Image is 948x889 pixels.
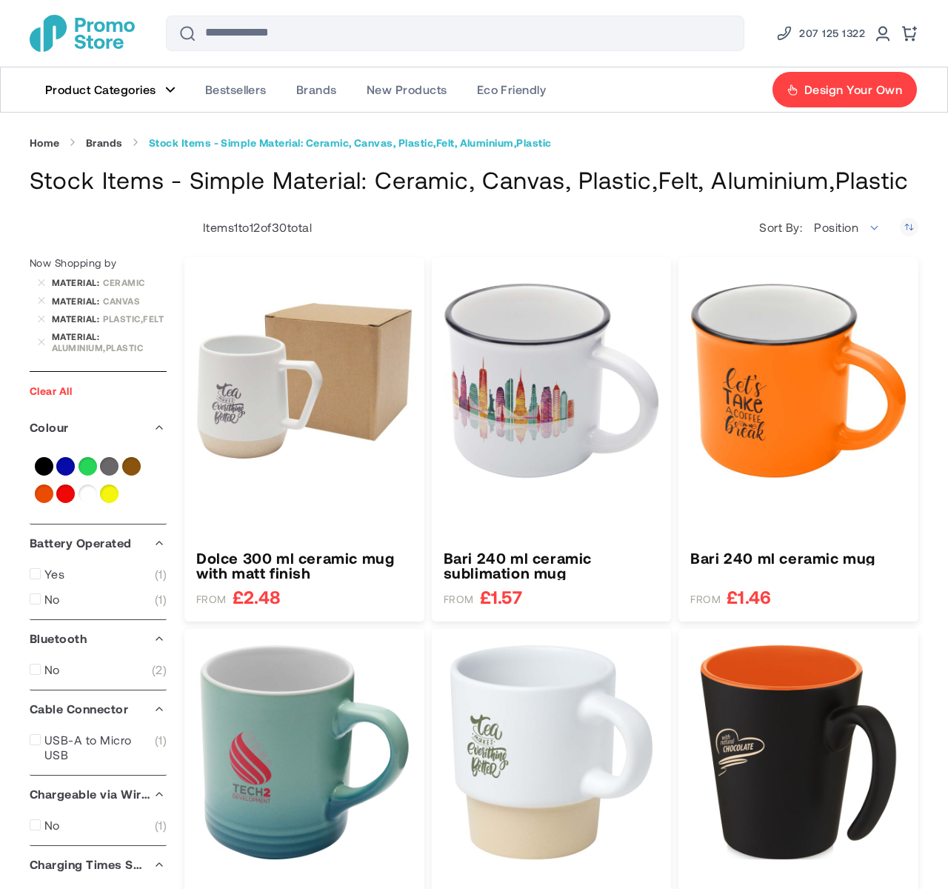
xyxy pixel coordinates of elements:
a: Yes 1 [30,567,167,582]
a: Brands [86,136,123,150]
a: Grey [100,457,118,476]
span: Material [52,277,103,287]
a: Green [79,457,97,476]
a: Bari 240 ml ceramic sublimation mug [444,550,660,580]
img: Bari 240 ml ceramic mug [690,273,907,489]
span: Material [52,331,103,342]
span: Position [814,220,858,234]
a: New Products [352,67,462,112]
a: No 1 [30,592,167,607]
a: Red [56,485,75,503]
a: Remove Material Ceramic [37,278,46,287]
span: 207 125 1322 [799,24,865,42]
span: 1 [155,567,167,582]
a: Bari 240 ml ceramic mug [690,550,907,565]
span: FROM [196,593,227,606]
span: Yes [44,567,64,582]
a: Yellow [100,485,118,503]
span: USB-A to Micro USB [44,733,155,762]
a: Bestsellers [190,67,281,112]
button: Search [170,16,205,51]
a: Remove Material Plastic,Felt [37,314,46,323]
span: FROM [444,593,474,606]
a: Natural [122,457,141,476]
span: 12 [250,220,261,234]
div: Aluminium,Plastic [52,342,167,353]
a: No 2 [30,662,167,677]
div: Colour [30,409,167,446]
span: Product Categories [45,82,156,97]
span: Material [52,313,103,324]
a: Clear All [30,384,72,397]
div: Charging Times Smartphone [30,846,167,883]
span: No [44,662,60,677]
span: New Products [367,82,447,97]
div: Battery Operated [30,525,167,562]
div: Chargeable via Wireless [30,776,167,813]
a: store logo [30,15,135,52]
img: Dolce 300 ml ceramic mug with matt finish [196,273,413,489]
span: Material [52,296,103,306]
a: Phone [775,24,865,42]
span: FROM [690,593,721,606]
a: Home [30,136,60,150]
span: No [44,592,60,607]
img: Oli 360 ml ceramic mug with handle [690,645,907,861]
div: Ceramic [103,277,167,287]
img: Promotional Merchandise [30,15,135,52]
div: Canvas [103,296,167,306]
span: Eco Friendly [477,82,547,97]
a: Remove Material Canvas [37,296,46,305]
span: No [44,818,60,833]
div: Plastic,Felt [103,313,167,324]
span: 1 [155,818,167,833]
span: 1 [155,592,167,607]
span: 30 [272,220,287,234]
span: Position [806,213,889,242]
span: 2 [152,662,167,677]
a: Remove Material Aluminium,Plastic [37,338,46,347]
a: USB-A to Micro USB 1 [30,733,167,762]
a: Black [35,457,53,476]
h1: Stock Items - Simple Material: Ceramic, Canvas, Plastic,Felt, Aluminium,Plastic [30,164,918,196]
a: Blue [56,457,75,476]
a: Eco Friendly [462,67,561,112]
a: Brands [281,67,352,112]
span: Brands [296,82,337,97]
span: Design Your Own [804,82,902,97]
span: 1 [234,220,238,234]
a: Set Descending Direction [900,218,918,236]
strong: Stock Items - Simple Material: Ceramic, Canvas, Plastic,Felt, Aluminium,Plastic [149,136,552,150]
a: White [79,485,97,503]
span: Bestsellers [205,82,267,97]
a: Design Your Own [772,71,918,108]
div: Bluetooth [30,620,167,657]
a: Dolce 300 ml ceramic mug with matt finish [196,550,413,580]
label: Sort By [759,220,806,235]
div: Cable Connector [30,690,167,727]
a: Product Categories [30,67,190,112]
span: £1.46 [727,587,771,606]
p: Items to of total [184,220,312,235]
a: No 1 [30,818,167,833]
img: Olympia 130 ml stackable expresso cup with clay bottom [444,645,660,861]
img: Bari 240 ml ceramic sublimation mug [444,273,660,489]
span: £1.57 [480,587,522,606]
span: Now Shopping by [30,256,116,269]
img: Laguna 330 ml ceramic mug [196,645,413,861]
a: Orange [35,485,53,503]
span: 1 [155,733,167,762]
span: £2.48 [233,587,281,606]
